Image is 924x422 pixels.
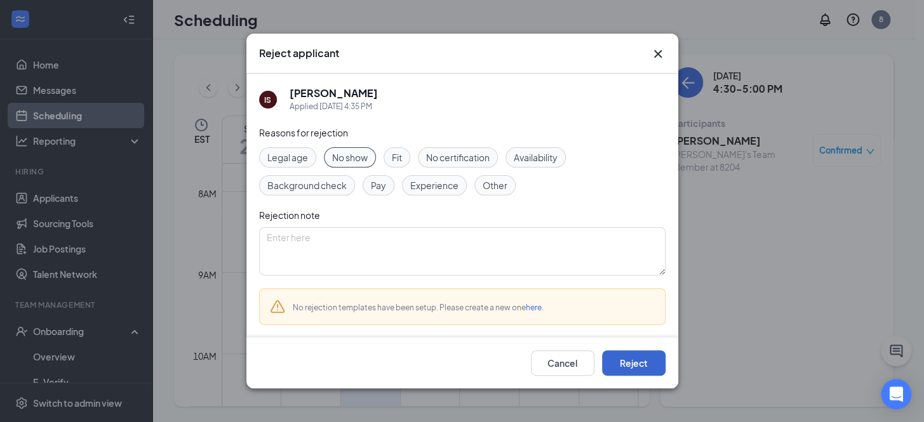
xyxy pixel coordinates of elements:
div: IS [264,95,271,105]
button: Reject [602,350,666,376]
button: Close [650,46,666,62]
button: Cancel [531,350,594,376]
span: Background check [267,178,347,192]
svg: Cross [650,46,666,62]
span: Pay [371,178,386,192]
div: Applied [DATE] 4:35 PM [290,100,378,113]
a: here [526,303,542,312]
span: No show [332,150,368,164]
span: No rejection templates have been setup. Please create a new one . [293,303,544,312]
span: Availability [514,150,558,164]
span: Other [483,178,507,192]
span: Reasons for rejection [259,127,348,138]
span: Legal age [267,150,308,164]
svg: Warning [270,299,285,314]
span: Fit [392,150,402,164]
span: No certification [426,150,490,164]
span: Rejection note [259,209,320,221]
h3: Reject applicant [259,46,339,60]
h5: [PERSON_NAME] [290,86,378,100]
span: Experience [410,178,459,192]
div: Open Intercom Messenger [881,379,911,409]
